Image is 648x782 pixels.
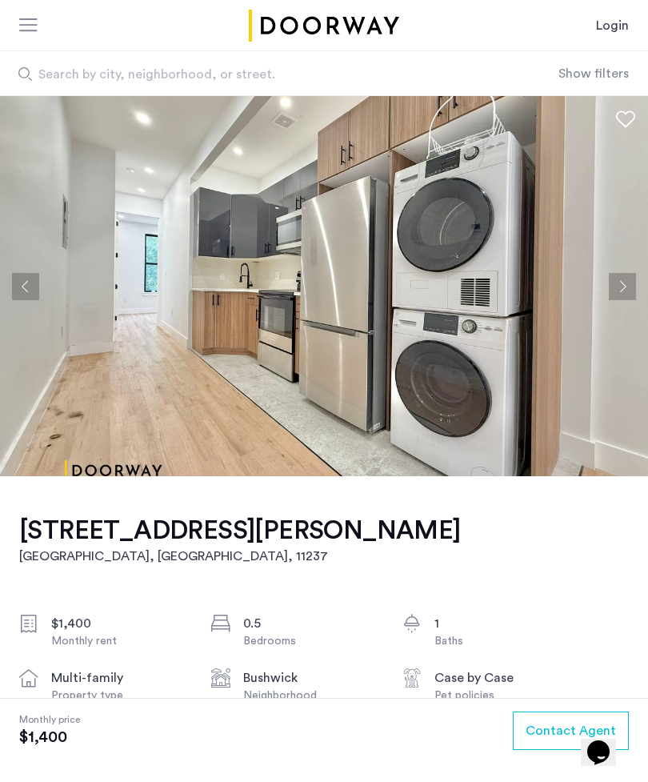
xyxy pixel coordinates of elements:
div: Property type [51,688,186,704]
iframe: chat widget [581,718,632,766]
div: multi-family [51,668,186,688]
a: Login [596,16,629,35]
h1: [STREET_ADDRESS][PERSON_NAME] [19,515,461,547]
div: $1,400 [51,614,186,633]
div: Bedrooms [243,633,378,649]
div: Pet policies [434,688,569,704]
button: Next apartment [609,273,636,300]
img: logo [246,10,402,42]
button: button [513,712,629,750]
button: Previous apartment [12,273,39,300]
div: Bushwick [243,668,378,688]
span: Contact Agent [526,721,616,740]
span: $1,400 [19,728,80,747]
button: Show or hide filters [558,64,629,83]
h2: [GEOGRAPHIC_DATA], [GEOGRAPHIC_DATA] , 11237 [19,547,461,566]
span: Monthly price [19,712,80,728]
div: 0.5 [243,614,378,633]
span: Search by city, neighborhood, or street. [38,65,485,84]
div: Baths [434,633,569,649]
div: Case by Case [434,668,569,688]
a: [STREET_ADDRESS][PERSON_NAME][GEOGRAPHIC_DATA], [GEOGRAPHIC_DATA], 11237 [19,515,461,566]
div: 1 [434,614,569,633]
a: Cazamio Logo [246,10,402,42]
div: Monthly rent [51,633,186,649]
div: Neighborhood [243,688,378,704]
